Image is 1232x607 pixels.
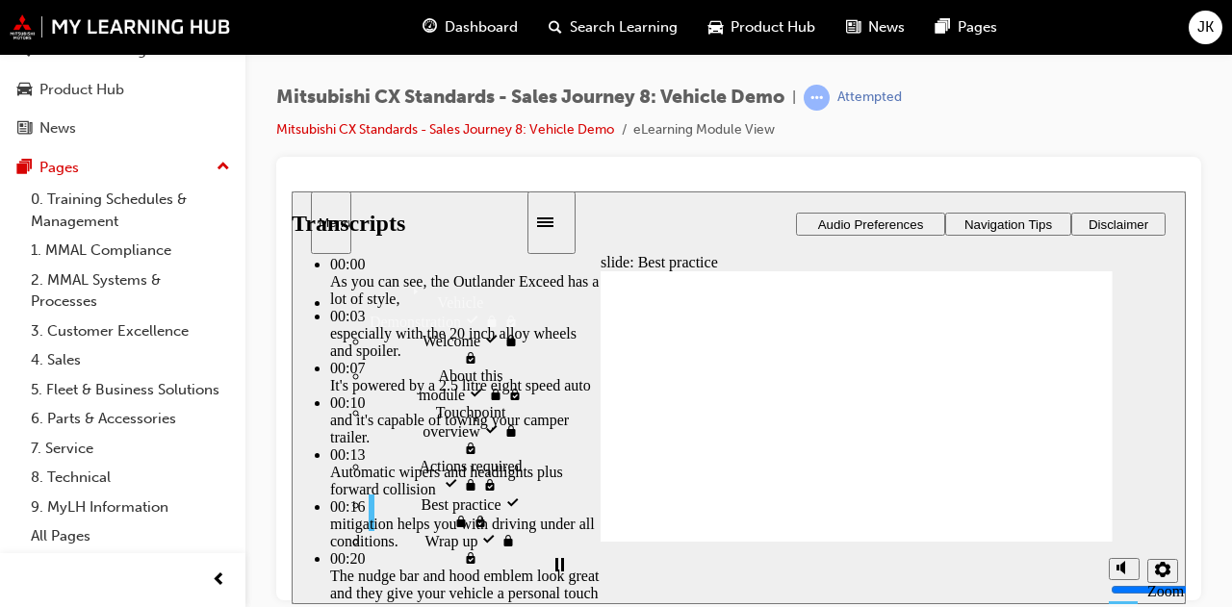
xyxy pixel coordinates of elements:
[38,168,308,186] div: 00:07
[23,375,238,405] a: 5. Fleet & Business Solutions
[23,236,238,266] a: 1. MMAL Compliance
[10,14,231,39] img: mmal
[708,15,723,39] span: car-icon
[8,150,238,186] button: Pages
[17,160,32,177] span: pages-icon
[38,134,308,168] div: especially with the 20 inch alloy wheels and spoiler.
[39,157,79,179] div: Pages
[920,8,1013,47] a: pages-iconPages
[549,15,562,39] span: search-icon
[1189,11,1222,44] button: JK
[23,434,238,464] a: 7. Service
[217,155,230,180] span: up-icon
[212,569,226,593] span: prev-icon
[23,185,238,236] a: 0. Training Schedules & Management
[38,324,308,359] div: mitigation helps you with driving under all conditions.
[423,15,437,39] span: guage-icon
[38,203,308,220] div: 00:10
[38,186,308,203] div: It's powered by a 2.5 litre eight speed auto
[837,89,902,107] div: Attempted
[276,87,784,109] span: Mitsubishi CX Standards - Sales Journey 8: Vehicle Demo
[23,463,238,493] a: 8. Technical
[17,82,32,99] span: car-icon
[38,411,308,428] div: 00:25
[39,79,124,101] div: Product Hub
[407,8,533,47] a: guage-iconDashboard
[23,404,238,434] a: 6. Parts & Accessories
[846,15,860,39] span: news-icon
[38,116,308,134] div: 00:03
[38,272,308,307] div: Automatic wipers and headlights plus forward collision
[23,493,238,522] a: 9. MyLH Information
[8,111,238,146] a: News
[23,345,238,375] a: 4. Sales
[445,16,518,38] span: Dashboard
[1197,16,1214,38] span: JK
[38,255,308,272] div: 00:13
[276,121,614,138] a: Mitsubishi CX Standards - Sales Journey 8: Vehicle Demo
[38,307,308,324] div: 00:16
[533,8,693,47] a: search-iconSearch Learning
[38,82,308,116] div: As you can see, the Outlander Exceed has a lot of style,
[8,72,238,108] a: Product Hub
[23,521,238,551] a: All Pages
[38,376,308,411] div: The nudge bar and hood emblem look great and they give your vehicle a personal touch
[936,15,950,39] span: pages-icon
[731,16,815,38] span: Product Hub
[693,8,831,47] a: car-iconProduct Hub
[17,120,32,138] span: news-icon
[792,87,796,109] span: |
[633,119,775,141] li: eLearning Module View
[38,64,308,82] div: 00:00
[23,316,238,346] a: 3. Customer Excellence
[23,266,238,316] a: 2. MMAL Systems & Processes
[831,8,920,47] a: news-iconNews
[38,220,308,255] div: and it's capable of towing your camper trailer.
[958,16,997,38] span: Pages
[868,16,905,38] span: News
[38,359,308,376] div: 00:20
[570,16,678,38] span: Search Learning
[39,117,76,139] div: News
[804,85,830,111] span: learningRecordVerb_ATTEMPT-icon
